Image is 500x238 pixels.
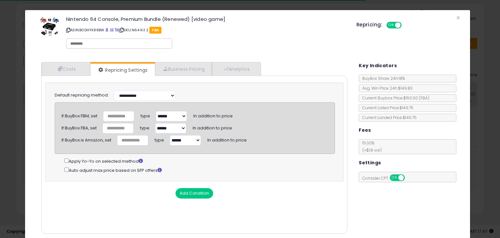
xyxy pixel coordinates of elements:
[66,17,347,22] h3: Nintendo 64 Console, Premium Bundle (Renewed) [video game]
[359,76,405,81] span: BuyBox Share 24h: 18%
[62,111,97,119] div: If BuyBox FBM, set
[141,111,150,119] span: type
[66,25,347,35] p: ASIN: B0DHYK88BW | SKU: N64 Kit 2
[140,123,149,131] span: type
[110,27,114,33] a: All offer listings
[400,22,411,28] span: OFF
[62,123,97,131] div: If BuyBox FBA, set
[359,95,429,101] span: Current Buybox Price:
[207,135,247,143] span: In addition to price
[105,27,109,33] a: BuyBox page
[359,147,382,153] span: (+$1.8 var)
[403,95,429,101] span: $150.00
[359,105,413,111] span: Current Listed Price: $149.75
[359,159,381,167] h5: Settings
[90,64,154,77] a: Repricing Settings
[387,22,395,28] span: ON
[390,175,398,181] span: ON
[456,13,460,22] span: ×
[64,157,335,165] div: Apply Yo-Yo on selected method
[40,17,59,36] img: 41FStnAovvL._SL60_.jpg
[149,27,161,34] span: FBA
[212,62,260,76] a: Analytics
[419,95,429,101] span: ( FBA )
[62,135,111,143] div: If BuyBox is Amazon, set
[193,111,233,119] span: In addition to price
[359,140,382,153] span: 15.00 %
[115,27,118,33] a: Your listing only
[155,62,212,76] a: Business Pricing
[359,126,371,134] h5: Fees
[359,62,397,70] h5: Key Indicators
[42,62,90,76] a: Costs
[359,115,417,120] span: Current Landed Price: $149.75
[64,166,335,174] div: Auto adjust max price based on SFP offers
[193,123,232,131] span: In addition to price
[155,135,164,143] span: type
[175,188,213,199] button: Add Condition
[359,85,412,91] span: Avg. Win Price 24h: $149.83
[55,92,109,98] label: Default repricing method:
[359,175,413,181] span: Consider CPT:
[356,22,382,27] h5: Repricing:
[404,175,414,181] span: OFF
